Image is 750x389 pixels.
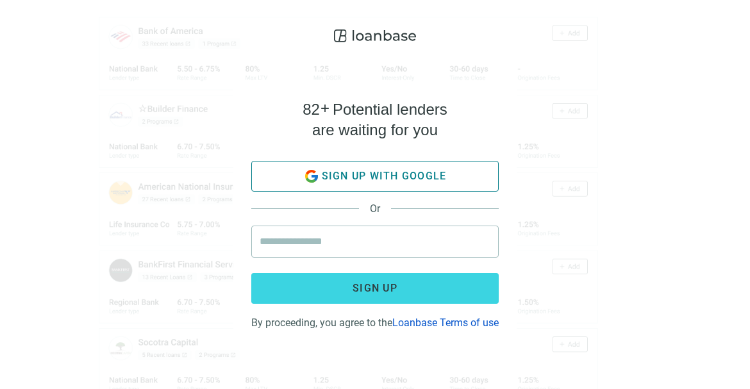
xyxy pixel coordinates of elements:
[353,282,397,294] span: Sign up
[251,161,499,192] button: Sign up with google
[392,317,499,329] a: Loanbase Terms of use
[303,101,320,118] span: 82
[303,99,447,140] h4: Potential lenders are waiting for you
[251,273,499,304] button: Sign up
[251,314,499,329] div: By proceeding, you agree to the
[321,99,329,117] span: +
[322,170,447,182] span: Sign up with google
[359,203,391,215] span: Or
